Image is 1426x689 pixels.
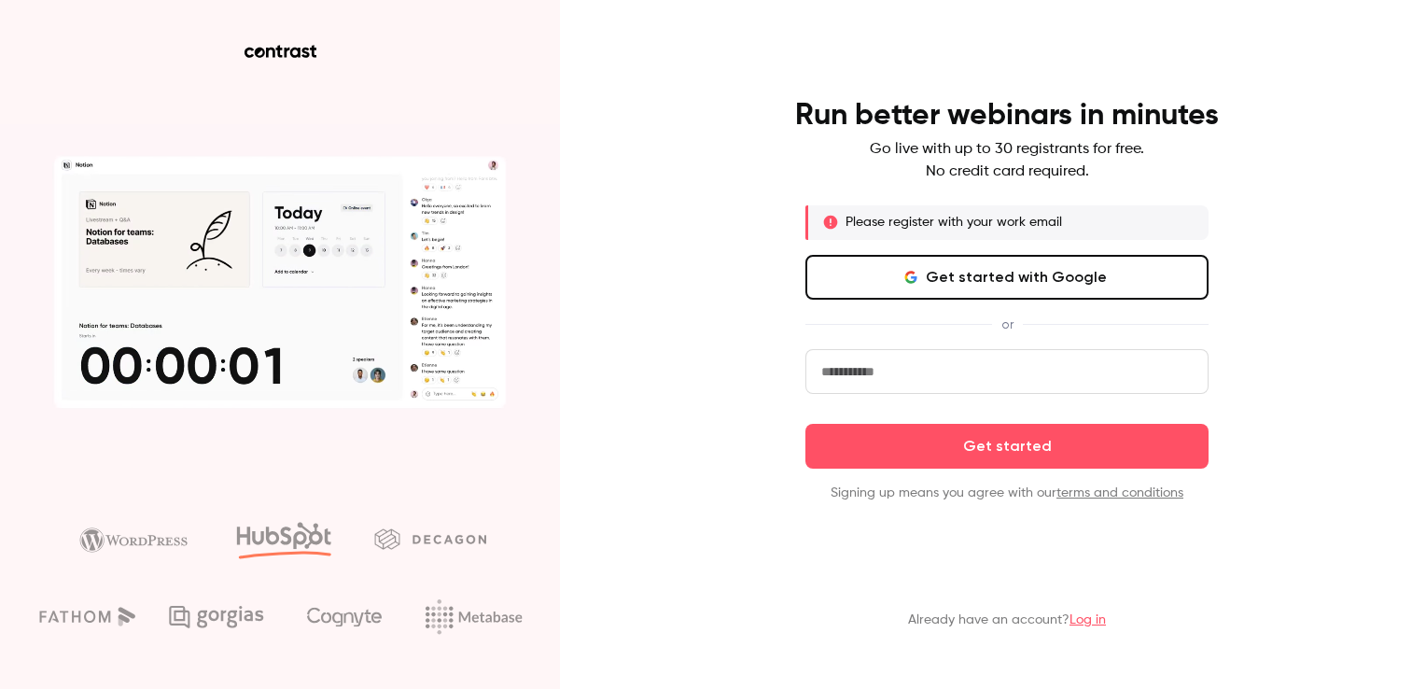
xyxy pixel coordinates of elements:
[992,315,1023,334] span: or
[805,255,1209,300] button: Get started with Google
[374,528,486,549] img: decagon
[805,484,1209,502] p: Signing up means you agree with our
[870,138,1144,183] p: Go live with up to 30 registrants for free. No credit card required.
[795,97,1219,134] h4: Run better webinars in minutes
[805,424,1209,469] button: Get started
[846,213,1062,232] p: Please register with your work email
[1069,613,1106,626] a: Log in
[908,611,1106,629] p: Already have an account?
[1056,486,1183,499] a: terms and conditions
